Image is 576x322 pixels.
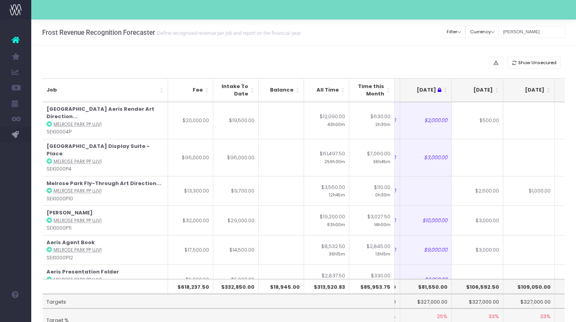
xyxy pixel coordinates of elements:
[213,102,259,139] td: $19,500.00
[304,279,349,294] th: $313,520.83
[213,235,259,265] td: $14,500.00
[349,176,395,206] td: $110.00
[503,294,555,309] td: $327,000.00
[43,102,168,139] td: : SEKI0004P
[488,313,499,320] span: 33%
[400,102,452,139] td: $2,000.00
[349,264,395,294] td: $330.00
[213,139,259,176] td: $96,000.00
[349,78,395,102] th: Time this Month: activate to sort column ascending
[43,264,168,294] td: : SEKI000P13
[43,176,168,206] td: : SEKI000P10
[43,78,168,102] th: Job: activate to sort column ascending
[43,294,395,309] td: Targets
[503,78,555,102] th: Sep 25: activate to sort column ascending
[452,235,503,265] td: $3,000.00
[54,277,102,283] abbr: Melrose Park PP UJV1
[47,209,93,216] strong: [PERSON_NAME]
[327,121,345,128] small: 43h00m
[400,139,452,176] td: $3,000.00
[503,279,555,294] th: $109,050.00
[47,180,161,187] strong: Melrose Park Fly-Through Art Direction...
[54,247,102,253] abbr: Melrose Park PP UJV1
[304,102,349,139] td: $12,090.00
[43,235,168,265] td: : SEKI000P12
[349,102,395,139] td: $630.00
[10,306,21,318] img: images/default_profile_image.png
[499,26,565,38] input: Search...
[507,57,561,69] button: Show Unsecured
[47,142,150,158] strong: [GEOGRAPHIC_DATA] Display Suite - Place
[503,176,555,206] td: $1,000.00
[452,78,503,102] th: Aug 25: activate to sort column ascending
[259,279,304,294] th: $18,945.00
[168,205,213,235] td: $32,000.00
[54,218,102,224] abbr: Melrose Park PP UJV1
[213,176,259,206] td: $9,700.00
[304,78,349,102] th: All Time: activate to sort column ascending
[349,205,395,235] td: $3,027.50
[349,235,395,265] td: $2,845.00
[47,105,154,121] strong: [GEOGRAPHIC_DATA] Aeris Render Art Direction...
[518,59,556,66] span: Show Unsecured
[168,279,213,294] th: $618,237.50
[54,121,102,128] abbr: Melrose Park PP UJV1
[304,235,349,265] td: $8,532.50
[168,235,213,265] td: $17,500.00
[304,139,349,176] td: $61,497.50
[375,121,390,128] small: 2h30m
[43,205,168,235] td: : SEKI000P11
[168,78,213,102] th: Fee: activate to sort column ascending
[168,139,213,176] td: $96,000.00
[329,250,345,257] small: 36h15m
[304,264,349,294] td: $2,837.50
[465,26,499,38] button: Currency
[259,78,304,102] th: Balance: activate to sort column ascending
[349,279,395,294] th: $85,953.75
[304,205,349,235] td: $19,200.00
[349,139,395,176] td: $7,060.00
[304,176,349,206] td: $3,560.00
[168,102,213,139] td: $20,000.00
[452,279,503,294] th: $106,592.50
[213,264,259,294] td: $5,000.00
[155,29,301,36] small: Define recognised revenue per job and report on the financial year
[373,158,390,165] small: 36h45m
[327,221,345,228] small: 83h00m
[375,191,390,198] small: 0h30m
[400,264,452,294] td: $2,250.00
[452,294,503,309] td: $327,000.00
[47,239,95,246] strong: Aeris Agent Book
[47,268,119,275] strong: Aeris Presentation Folder
[168,176,213,206] td: $13,300.00
[54,158,102,165] abbr: Melrose Park PP UJV1
[213,78,259,102] th: Intake To Date: activate to sort column ascending
[540,313,551,320] span: 33%
[442,26,466,38] button: Filter
[43,139,168,176] td: : SEKI000P4
[400,205,452,235] td: $10,000.00
[168,264,213,294] td: $5,000.00
[437,313,447,320] span: 25%
[213,279,259,294] th: $332,850.00
[374,221,390,228] small: 14h00m
[400,235,452,265] td: $9,000.00
[42,29,301,36] h3: Frost Revenue Recognition Forecaster
[452,102,503,139] td: $500.00
[452,176,503,206] td: $2,600.00
[400,279,452,294] th: $81,550.00
[376,250,390,257] small: 13h15m
[400,78,452,102] th: Jul 25 : activate to sort column ascending
[400,294,452,309] td: $327,000.00
[324,158,345,165] small: 259h30m
[329,191,345,198] small: 12h45m
[213,205,259,235] td: $29,000.00
[452,205,503,235] td: $3,000.00
[54,188,102,194] abbr: Melrose Park PP UJV1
